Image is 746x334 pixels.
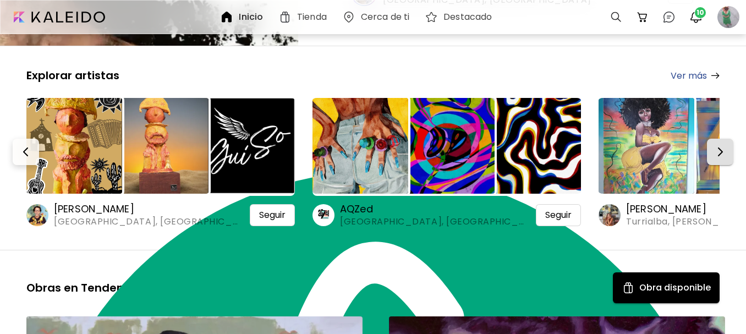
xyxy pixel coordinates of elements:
img: https://cdn.kaleido.art/CDN/Artwork/176001/Thumbnail/medium.webp?updated=780248 [113,98,209,194]
h6: [PERSON_NAME] [54,202,242,216]
span: [GEOGRAPHIC_DATA], [GEOGRAPHIC_DATA] [54,216,242,228]
img: https://cdn.kaleido.art/CDN/Artwork/175388/Thumbnail/large.webp?updated=777376 [312,98,408,194]
h6: Cerca de ti [361,13,409,21]
img: https://cdn.kaleido.art/CDN/Artwork/19146/Thumbnail/large.webp?updated=91247 [599,98,694,194]
img: cart [636,10,649,24]
span: [GEOGRAPHIC_DATA], [GEOGRAPHIC_DATA] [340,216,528,228]
img: https://cdn.kaleido.art/CDN/Artwork/175646/Thumbnail/medium.webp?updated=778470 [485,98,581,194]
div: Seguir [536,204,581,226]
img: Available Art [622,281,635,294]
img: https://cdn.kaleido.art/CDN/Artwork/175948/Thumbnail/medium.webp?updated=779951 [199,98,295,194]
h5: Obra disponible [639,281,711,294]
img: bellIcon [689,10,703,24]
button: bellIcon10 [687,8,705,26]
button: Available ArtObra disponible [613,272,720,303]
img: chatIcon [662,10,676,24]
h6: Destacado [443,13,492,21]
img: Next-button [714,145,727,158]
img: https://cdn.kaleido.art/CDN/Artwork/175645/Thumbnail/medium.webp?updated=778464 [399,98,495,194]
a: https://cdn.kaleido.art/CDN/Artwork/176046/Thumbnail/large.webp?updated=780465https://cdn.kaleido... [26,96,295,228]
img: https://cdn.kaleido.art/CDN/Artwork/176046/Thumbnail/large.webp?updated=780465 [26,98,122,194]
span: Seguir [545,210,572,221]
h6: Inicio [239,13,263,21]
a: Inicio [220,10,267,24]
div: Seguir [250,204,295,226]
a: https://cdn.kaleido.art/CDN/Artwork/175388/Thumbnail/large.webp?updated=777376https://cdn.kaleido... [312,96,581,228]
button: Prev-button [13,139,39,165]
h6: AQZed [340,202,528,216]
h5: Explorar artistas [26,68,119,83]
a: Cerca de ti [342,10,414,24]
a: Tienda [278,10,331,24]
img: arrow-right [711,73,720,79]
img: Prev-button [19,145,32,158]
span: Seguir [259,210,286,221]
button: Next-button [707,139,733,165]
a: Ver más [671,69,720,83]
h6: Tienda [297,13,327,21]
a: Destacado [425,10,496,24]
span: 10 [695,7,706,18]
